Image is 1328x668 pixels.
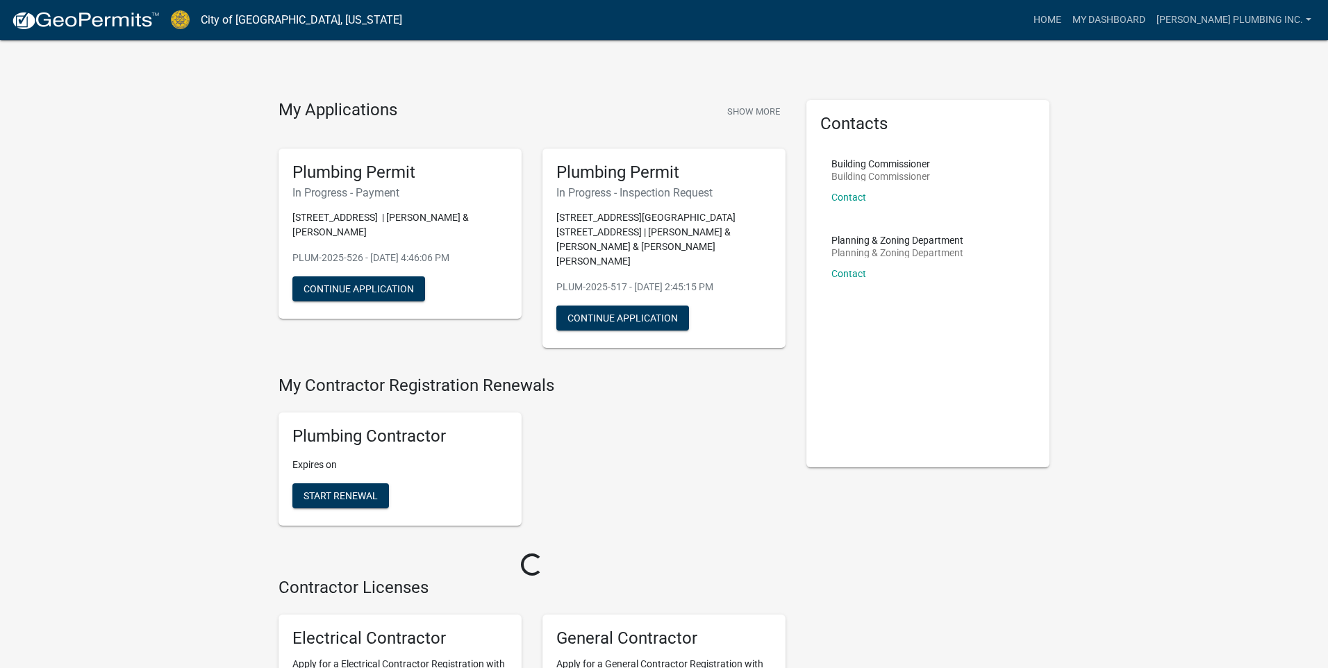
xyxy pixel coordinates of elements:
[831,192,866,203] a: Contact
[556,628,772,649] h5: General Contractor
[292,162,508,183] h5: Plumbing Permit
[279,100,397,121] h4: My Applications
[304,490,378,501] span: Start Renewal
[292,251,508,265] p: PLUM-2025-526 - [DATE] 4:46:06 PM
[556,210,772,269] p: [STREET_ADDRESS][GEOGRAPHIC_DATA][STREET_ADDRESS] | [PERSON_NAME] & [PERSON_NAME] & [PERSON_NAME]...
[292,210,508,240] p: [STREET_ADDRESS] | [PERSON_NAME] & [PERSON_NAME]
[831,248,963,258] p: Planning & Zoning Department
[831,268,866,279] a: Contact
[279,578,786,598] h4: Contractor Licenses
[279,376,786,396] h4: My Contractor Registration Renewals
[831,235,963,245] p: Planning & Zoning Department
[292,458,508,472] p: Expires on
[820,114,1036,134] h5: Contacts
[279,376,786,537] wm-registration-list-section: My Contractor Registration Renewals
[722,100,786,123] button: Show More
[831,159,930,169] p: Building Commissioner
[1067,7,1151,33] a: My Dashboard
[171,10,190,29] img: City of Jeffersonville, Indiana
[292,276,425,301] button: Continue Application
[556,186,772,199] h6: In Progress - Inspection Request
[292,628,508,649] h5: Electrical Contractor
[201,8,402,32] a: City of [GEOGRAPHIC_DATA], [US_STATE]
[1151,7,1317,33] a: [PERSON_NAME] Plumbing inc.
[556,162,772,183] h5: Plumbing Permit
[292,426,508,446] h5: Plumbing Contractor
[292,186,508,199] h6: In Progress - Payment
[1028,7,1067,33] a: Home
[831,172,930,181] p: Building Commissioner
[292,483,389,508] button: Start Renewal
[556,280,772,294] p: PLUM-2025-517 - [DATE] 2:45:15 PM
[556,306,689,331] button: Continue Application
